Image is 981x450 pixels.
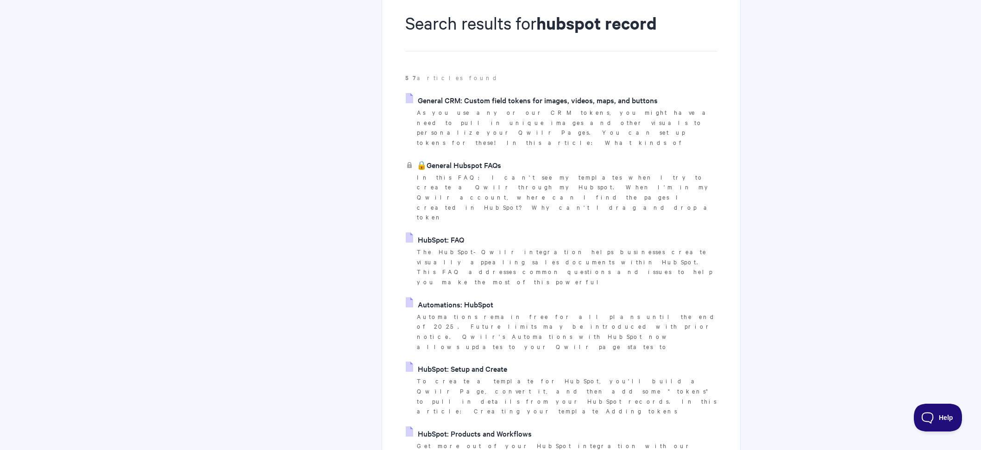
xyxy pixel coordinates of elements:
strong: hubspot record [536,12,657,34]
p: Automations remain free for all plans until the end of 2025. Future limits may be introduced with... [417,312,717,352]
iframe: Toggle Customer Support [914,404,962,431]
p: As you use any or our CRM tokens, you might have a need to pull in unique images and other visual... [417,107,717,148]
strong: 57 [405,73,417,82]
a: 🔒General Hubspot FAQs [406,158,501,172]
p: To create a template for HubSpot, you'll build a Qwilr Page, convert it, and then add some "token... [417,376,717,416]
a: HubSpot: FAQ [406,232,464,246]
p: articles found [405,73,717,83]
a: Automations: HubSpot [406,297,493,311]
a: General CRM: Custom field tokens for images, videos, maps, and buttons [406,93,658,107]
p: In this FAQ: I can't see my templates when I try to create a Qwilr through my Hubspot. When I'm i... [417,172,717,223]
a: HubSpot: Setup and Create [406,362,507,375]
a: HubSpot: Products and Workflows [406,426,532,440]
h1: Search results for [405,11,717,51]
p: The HubSpot-Qwilr integration helps businesses create visually appealing sales documents within H... [417,247,717,287]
